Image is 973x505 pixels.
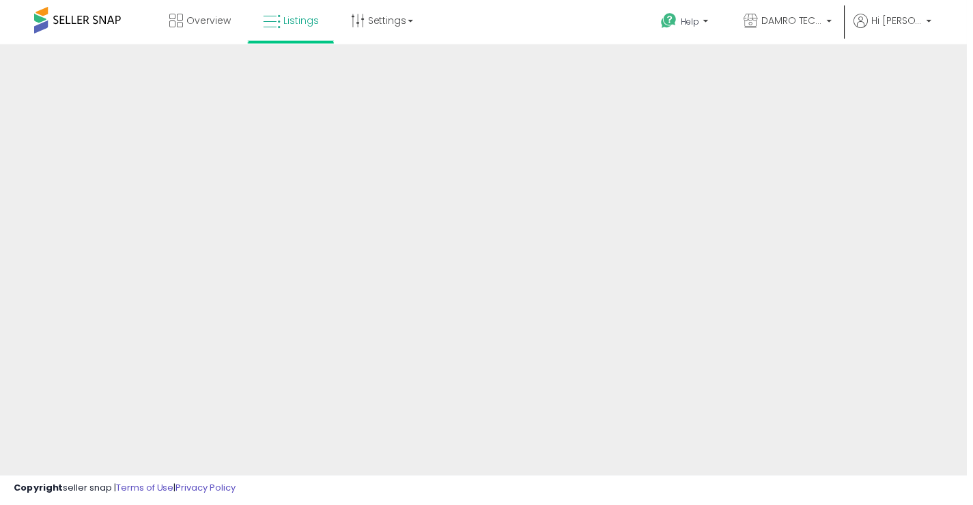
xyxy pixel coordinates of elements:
[877,14,928,27] span: Hi [PERSON_NAME]
[285,14,321,27] span: Listings
[14,485,237,498] div: seller snap | |
[664,12,681,29] i: Get Help
[177,484,237,497] a: Privacy Policy
[117,484,175,497] a: Terms of Use
[859,14,937,44] a: Hi [PERSON_NAME]
[685,16,703,27] span: Help
[654,2,727,44] a: Help
[14,484,64,497] strong: Copyright
[766,14,828,27] span: DAMRO TECHNOLOGY
[188,14,232,27] span: Overview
